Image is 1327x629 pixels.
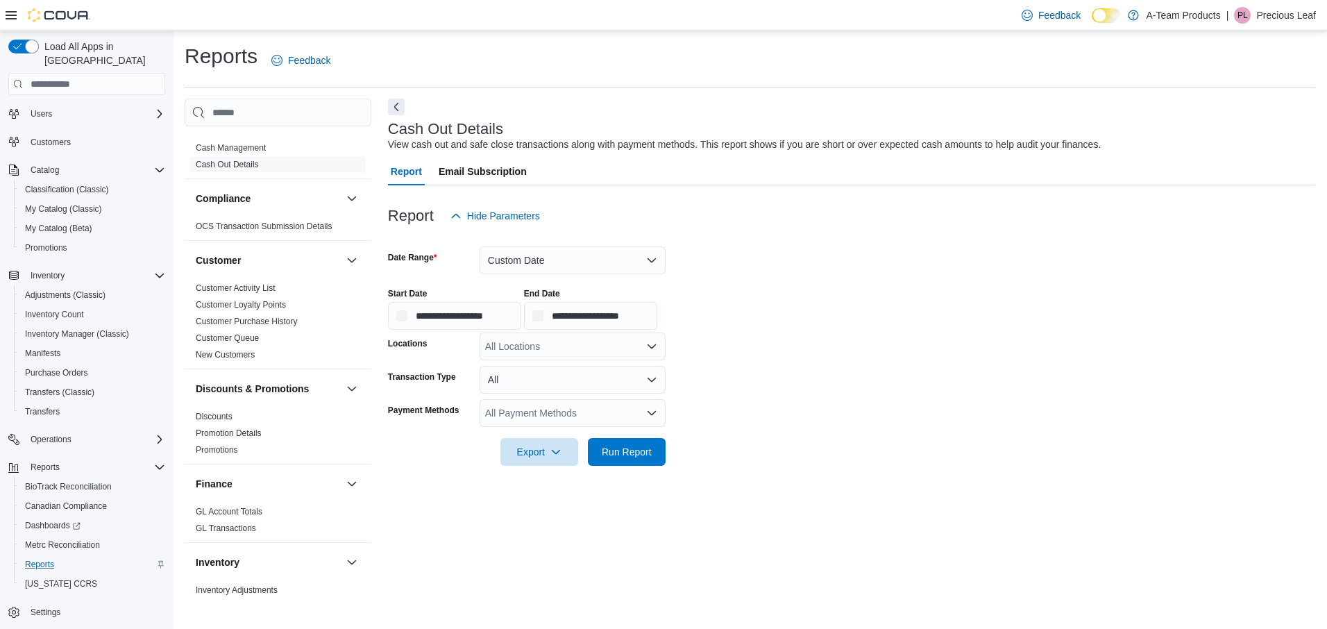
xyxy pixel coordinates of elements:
span: Reports [31,462,60,473]
h3: Compliance [196,192,251,206]
div: Customer [185,280,371,369]
span: Inventory Count [19,306,165,323]
span: Customer Loyalty Points [196,299,286,310]
p: A-Team Products [1146,7,1220,24]
span: Promotions [196,444,238,455]
a: Adjustments (Classic) [19,287,111,303]
span: Reports [25,459,165,476]
button: Inventory Count [14,305,171,324]
button: Inventory Manager (Classic) [14,324,171,344]
button: Adjustments (Classic) [14,285,171,305]
span: Reports [25,559,54,570]
span: Adjustments (Classic) [19,287,165,303]
button: Run Report [588,438,666,466]
a: Transfers [19,403,65,420]
button: Open list of options [646,408,657,419]
span: Promotions [25,242,67,253]
span: GL Transactions [196,523,256,534]
span: Cash Out Details [196,159,259,170]
span: Operations [31,434,71,445]
span: Feedback [1038,8,1081,22]
h3: Discounts & Promotions [196,382,309,396]
div: Compliance [185,218,371,240]
button: Promotions [14,238,171,258]
span: Customers [25,133,165,151]
span: Report [391,158,422,185]
button: Operations [25,431,77,448]
span: Operations [25,431,165,448]
span: BioTrack Reconciliation [25,481,112,492]
button: [US_STATE] CCRS [14,574,171,594]
input: Dark Mode [1092,8,1121,23]
a: Purchase Orders [19,364,94,381]
a: Inventory Adjustments [196,585,278,595]
button: Custom Date [480,246,666,274]
a: Cash Management [196,143,266,153]
button: Inventory [3,266,171,285]
button: Reports [14,555,171,574]
button: Settings [3,602,171,622]
span: Inventory [25,267,165,284]
span: BioTrack Reconciliation [19,478,165,495]
h3: Customer [196,253,241,267]
a: Customers [25,134,76,151]
a: Settings [25,604,66,621]
span: Promotions [19,240,165,256]
input: Press the down key to open a popover containing a calendar. [388,302,521,330]
button: Next [388,99,405,115]
a: Promotions [196,445,238,455]
a: OCS Transaction Submission Details [196,221,332,231]
span: Load All Apps in [GEOGRAPHIC_DATA] [39,40,165,67]
a: Manifests [19,345,66,362]
button: Catalog [25,162,65,178]
span: Hide Parameters [467,209,540,223]
span: Metrc Reconciliation [19,537,165,553]
h3: Finance [196,477,233,491]
button: Catalog [3,160,171,180]
p: | [1226,7,1229,24]
span: Feedback [288,53,330,67]
button: Transfers (Classic) [14,383,171,402]
button: Customer [196,253,341,267]
span: Classification (Classic) [25,184,109,195]
span: My Catalog (Classic) [25,203,102,215]
a: Promotion Details [196,428,262,438]
button: Compliance [196,192,341,206]
button: Users [3,104,171,124]
span: Purchase Orders [25,367,88,378]
span: Settings [31,607,60,618]
p: Precious Leaf [1256,7,1316,24]
button: Discounts & Promotions [344,380,360,397]
button: Operations [3,430,171,449]
span: Purchase Orders [19,364,165,381]
button: Hide Parameters [445,202,546,230]
a: Feedback [266,47,336,74]
span: Inventory Manager (Classic) [25,328,129,339]
span: Transfers (Classic) [19,384,165,401]
label: Locations [388,338,428,349]
label: Payment Methods [388,405,459,416]
a: GL Account Totals [196,507,262,517]
input: Press the down key to open a popover containing a calendar. [524,302,657,330]
button: Canadian Compliance [14,496,171,516]
button: Open list of options [646,341,657,352]
span: Run Report [602,445,652,459]
span: Export [509,438,570,466]
a: Discounts [196,412,233,421]
img: Cova [28,8,90,22]
span: Manifests [25,348,60,359]
h3: Inventory [196,555,239,569]
button: Finance [196,477,341,491]
a: Feedback [1016,1,1086,29]
button: Reports [25,459,65,476]
a: Inventory Count [19,306,90,323]
span: Email Subscription [439,158,527,185]
button: Reports [3,458,171,477]
button: BioTrack Reconciliation [14,477,171,496]
button: Classification (Classic) [14,180,171,199]
span: My Catalog (Beta) [25,223,92,234]
span: Customers [31,137,71,148]
span: Discounts [196,411,233,422]
span: Users [25,106,165,122]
